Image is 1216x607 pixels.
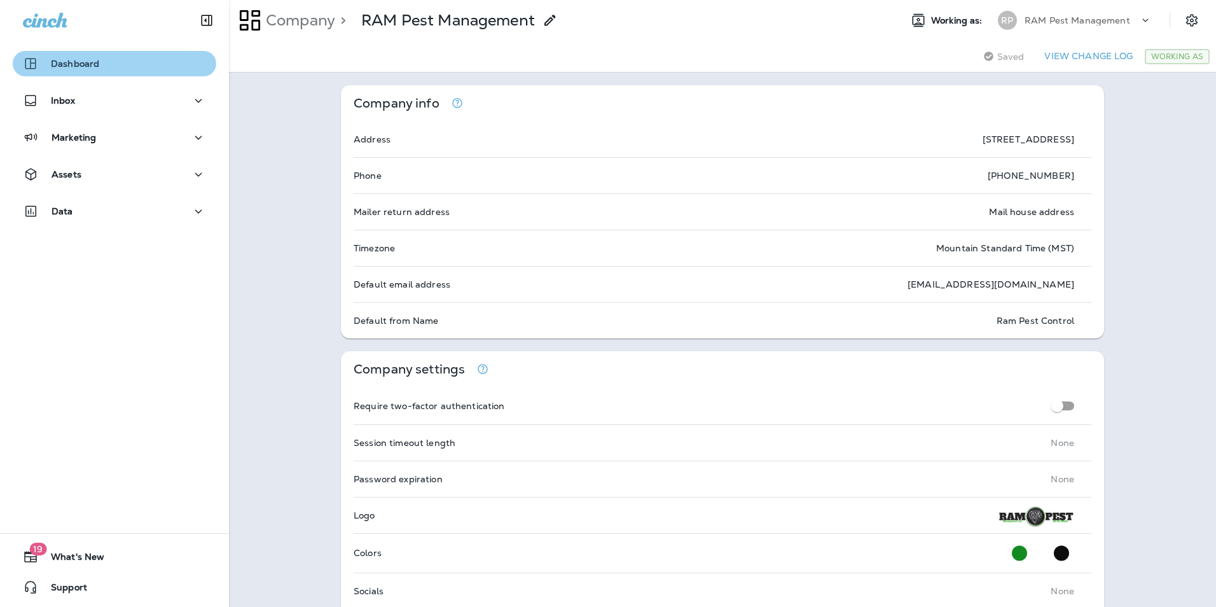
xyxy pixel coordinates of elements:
[936,243,1074,253] p: Mountain Standard Time (MST)
[13,162,216,187] button: Assets
[52,206,73,216] p: Data
[13,125,216,150] button: Marketing
[52,169,81,179] p: Assets
[52,132,96,143] p: Marketing
[354,364,465,375] p: Company settings
[931,15,985,26] span: Working as:
[13,199,216,224] button: Data
[354,134,390,144] p: Address
[13,544,216,569] button: 19What's New
[13,575,216,600] button: Support
[908,279,1074,290] p: [EMAIL_ADDRESS][DOMAIN_NAME]
[997,316,1074,326] p: Ram Pest Control
[354,586,383,596] p: Socials
[997,52,1025,62] span: Saved
[13,51,216,76] button: Dashboard
[51,95,75,106] p: Inbox
[1039,46,1138,66] button: View Change Log
[983,134,1074,144] p: [STREET_ADDRESS]
[988,171,1074,181] p: [PHONE_NUMBER]
[354,98,439,109] p: Company info
[51,59,99,69] p: Dashboard
[354,401,505,411] p: Require two-factor authentication
[998,11,1017,30] div: RP
[1180,9,1203,32] button: Settings
[1051,438,1074,448] p: None
[38,552,104,567] span: What's New
[354,474,443,484] p: Password expiration
[354,316,438,326] p: Default from Name
[1049,540,1074,566] button: Secondary Color
[354,438,455,448] p: Session timeout length
[1051,474,1074,484] p: None
[261,11,335,30] p: Company
[354,171,382,181] p: Phone
[38,582,87,597] span: Support
[354,243,395,253] p: Timezone
[354,279,450,290] p: Default email address
[361,11,535,30] p: RAM Pest Management
[354,548,382,558] p: Colors
[989,207,1074,217] p: Mail house address
[189,8,225,33] button: Collapse Sidebar
[13,88,216,113] button: Inbox
[1145,49,1210,64] div: Working As
[1025,15,1130,25] p: RAM Pest Management
[354,207,450,217] p: Mailer return address
[354,510,375,520] p: Logo
[998,504,1074,527] img: RAM%20logo.png
[29,543,46,555] span: 19
[1051,586,1074,596] p: None
[335,11,346,30] p: >
[1007,540,1032,566] button: Primary Color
